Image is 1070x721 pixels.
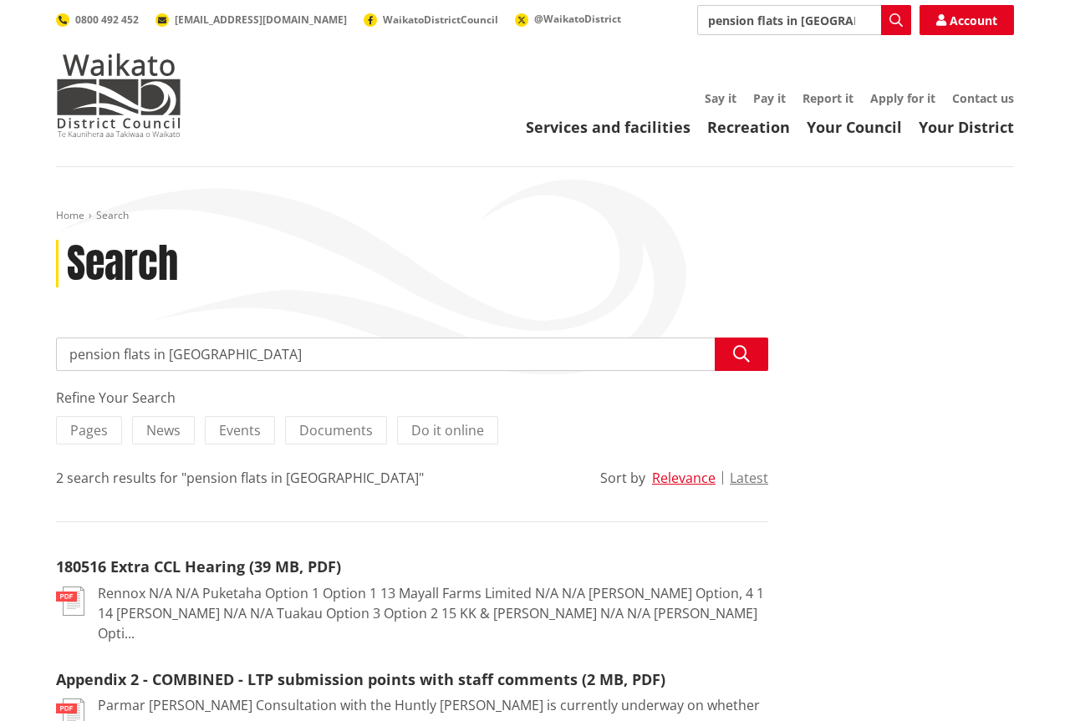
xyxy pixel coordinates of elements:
[383,13,498,27] span: WaikatoDistrictCouncil
[56,556,341,576] a: 180516 Extra CCL Hearing (39 MB, PDF)
[56,586,84,616] img: document-pdf.svg
[705,90,736,106] a: Say it
[56,208,84,222] a: Home
[515,12,621,26] a: @WaikatoDistrict
[730,470,768,485] button: Latest
[299,421,373,439] span: Documents
[600,468,645,488] div: Sort by
[56,468,424,488] div: 2 search results for "pension flats in [GEOGRAPHIC_DATA]"
[56,388,768,408] div: Refine Your Search
[70,421,108,439] span: Pages
[155,13,347,27] a: [EMAIL_ADDRESS][DOMAIN_NAME]
[802,90,853,106] a: Report it
[56,669,665,689] a: Appendix 2 - COMBINED - LTP submission points with staff comments (2 MB, PDF)
[526,117,690,137] a: Services and facilities
[534,12,621,26] span: @WaikatoDistrict
[697,5,911,35] input: Search input
[807,117,902,137] a: Your Council
[96,208,129,222] span: Search
[411,421,484,439] span: Do it online
[919,117,1014,137] a: Your District
[175,13,347,27] span: [EMAIL_ADDRESS][DOMAIN_NAME]
[952,90,1014,106] a: Contact us
[652,470,716,485] button: Relevance
[56,209,1014,223] nav: breadcrumb
[56,338,768,371] input: Search input
[219,421,261,439] span: Events
[56,13,139,27] a: 0800 492 452
[146,421,181,439] span: News
[870,90,935,106] a: Apply for it
[707,117,790,137] a: Recreation
[364,13,498,27] a: WaikatoDistrictCouncil
[920,5,1014,35] a: Account
[98,695,760,715] p: Parmar [PERSON_NAME] Consultation with the Huntly [PERSON_NAME] is currently underway on whether
[56,53,181,137] img: Waikato District Council - Te Kaunihera aa Takiwaa o Waikato
[753,90,786,106] a: Pay it
[67,240,178,288] h1: Search
[98,583,768,643] p: Rennox N/A N/A Puketaha Option 1 Option 1 13 Mayall Farms Limited N/A N/A [PERSON_NAME] Option, 4...
[75,13,139,27] span: 0800 492 452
